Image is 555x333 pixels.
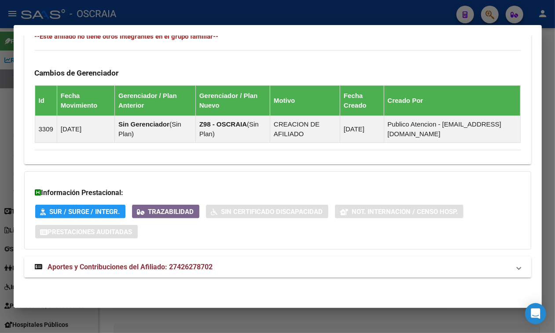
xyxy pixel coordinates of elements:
[352,208,458,216] span: Not. Internacion / Censo Hosp.
[195,116,270,143] td: ( )
[195,86,270,116] th: Gerenciador / Plan Nuevo
[35,116,57,143] td: 3309
[206,205,328,218] button: Sin Certificado Discapacidad
[35,32,521,41] h4: --Este afiliado no tiene otros integrantes en el grupo familiar--
[148,208,194,216] span: Trazabilidad
[35,68,521,78] h3: Cambios de Gerenciador
[221,208,323,216] span: Sin Certificado Discapacidad
[199,120,247,128] strong: Z98 - OSCRAIA
[340,116,384,143] td: [DATE]
[57,86,114,116] th: Fecha Movimiento
[24,257,531,278] mat-expansion-panel-header: Aportes y Contribuciones del Afiliado: 27426278702
[384,86,520,116] th: Creado Por
[270,86,340,116] th: Motivo
[118,120,169,128] strong: Sin Gerenciador
[115,86,196,116] th: Gerenciador / Plan Anterior
[115,116,196,143] td: ( )
[132,205,199,218] button: Trazabilidad
[35,86,57,116] th: Id
[57,116,114,143] td: [DATE]
[35,225,138,239] button: Prestaciones Auditadas
[48,228,132,236] span: Prestaciones Auditadas
[270,116,340,143] td: CREACION DE AFILIADO
[35,205,125,218] button: SUR / SURGE / INTEGR.
[525,303,546,324] div: Open Intercom Messenger
[335,205,463,218] button: Not. Internacion / Censo Hosp.
[48,263,213,271] span: Aportes y Contribuciones del Afiliado: 27426278702
[340,86,384,116] th: Fecha Creado
[35,188,520,198] h3: Información Prestacional:
[50,208,120,216] span: SUR / SURGE / INTEGR.
[384,116,520,143] td: Publico Atencion - [EMAIL_ADDRESS][DOMAIN_NAME]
